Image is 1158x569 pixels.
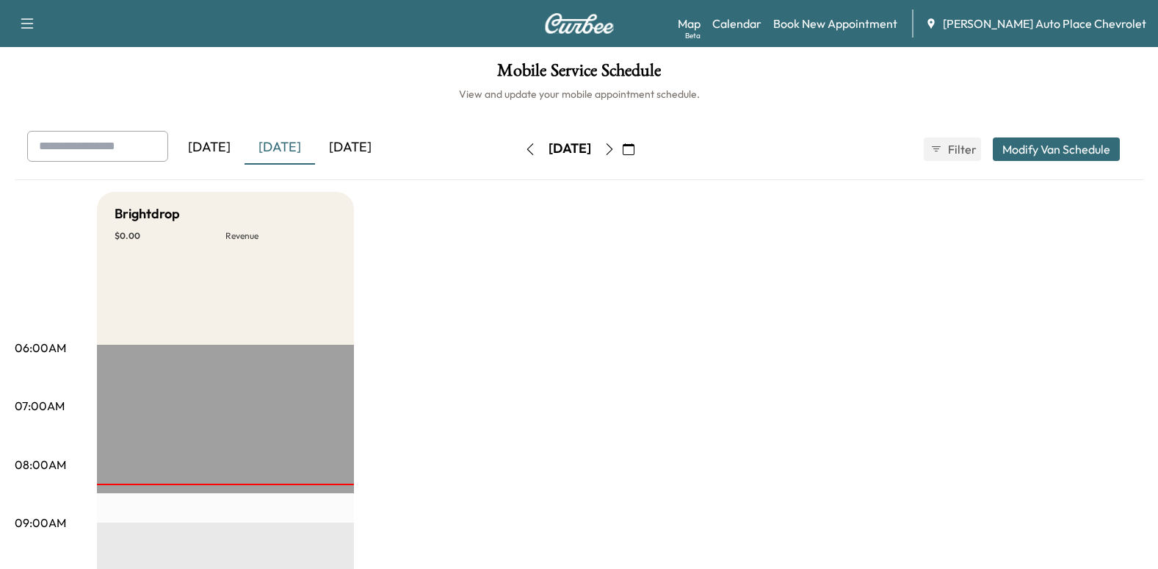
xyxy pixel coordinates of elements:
[15,514,66,532] p: 09:00AM
[115,230,225,242] p: $ 0.00
[544,13,615,34] img: Curbee Logo
[773,15,897,32] a: Book New Appointment
[225,230,336,242] p: Revenue
[15,397,65,415] p: 07:00AM
[15,456,66,473] p: 08:00AM
[174,131,245,165] div: [DATE]
[15,62,1143,87] h1: Mobile Service Schedule
[948,140,974,158] span: Filter
[685,30,701,41] div: Beta
[712,15,761,32] a: Calendar
[993,137,1120,161] button: Modify Van Schedule
[678,15,701,32] a: MapBeta
[15,339,66,357] p: 06:00AM
[115,204,180,224] h5: Brightdrop
[943,15,1146,32] span: [PERSON_NAME] Auto Place Chevrolet
[924,137,981,161] button: Filter
[245,131,315,165] div: [DATE]
[549,140,591,158] div: [DATE]
[315,131,386,165] div: [DATE]
[15,87,1143,101] h6: View and update your mobile appointment schedule.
